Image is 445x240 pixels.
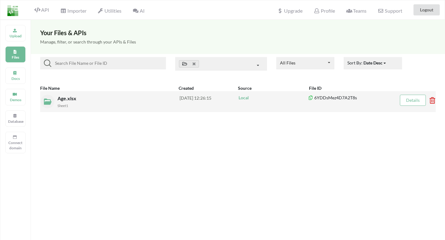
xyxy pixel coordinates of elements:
[34,7,49,13] span: API
[8,76,23,81] p: Docs
[406,97,420,103] a: Details
[346,8,367,14] span: Teams
[8,33,23,39] p: Upload
[238,85,252,91] b: Source
[277,8,303,13] span: Upgrade
[7,5,18,16] img: LogoIcon.png
[239,95,308,101] p: Local
[314,8,335,14] span: Profile
[378,8,402,13] span: Support
[40,39,436,45] h5: Manage, filter, or search through your APIs & Files
[98,8,121,14] span: Utilities
[8,55,23,60] p: Files
[44,60,51,67] img: searchIcon.svg
[179,85,194,91] b: Created
[57,95,78,101] span: Age.xlsx
[51,60,163,67] input: Search File Name or File ID
[8,119,23,124] p: Database
[413,4,440,15] button: Logout
[363,60,383,66] div: Date Desc
[347,60,387,65] span: Sort By:
[133,8,144,14] span: AI
[40,85,60,91] b: File Name
[309,85,321,91] b: File ID
[40,29,436,36] h3: Your Files & APIs
[400,95,426,106] button: Details
[280,61,295,65] div: All Files
[180,95,238,108] div: [DATE] 12:26:15
[57,104,68,108] small: Sheet1
[8,140,23,151] p: Connect domain
[308,95,394,101] p: 6YDDsMez4D7A2T8s
[41,95,52,106] img: localFileIcon.23929a80.svg
[8,97,23,102] p: Demos
[60,8,86,14] span: Importer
